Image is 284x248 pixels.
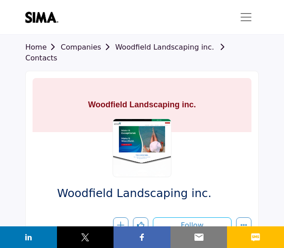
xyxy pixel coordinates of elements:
[236,217,251,234] button: More details
[233,8,259,26] button: Toggle navigation
[25,43,61,51] a: Home
[194,232,204,243] img: email sharing button
[133,217,148,234] button: Like
[88,78,196,132] h1: Woodfield Landscaping inc.
[250,232,261,243] img: sms sharing button
[61,43,115,51] a: Companies
[115,43,214,51] a: Woodfield Landscaping inc.
[153,217,232,234] button: Follow
[25,12,63,23] img: site Logo
[33,186,235,201] span: Woodfield Landscaping inc.
[80,232,90,243] img: twitter sharing button
[137,232,147,243] img: facebook sharing button
[23,232,34,243] img: linkedin sharing button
